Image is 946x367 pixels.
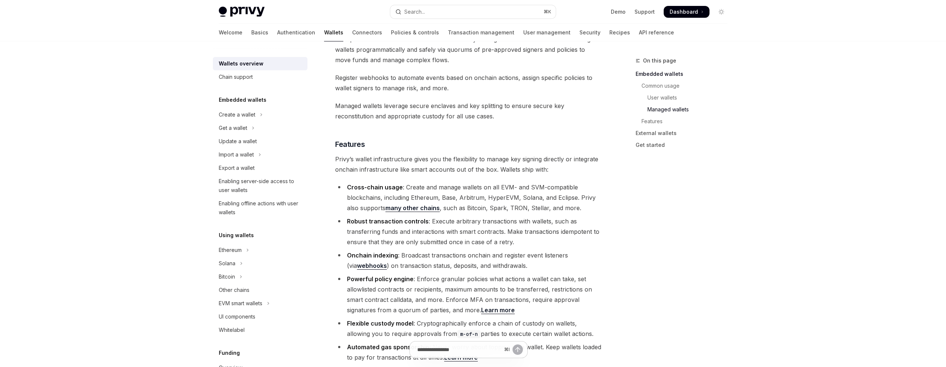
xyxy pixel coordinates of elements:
span: Managed wallets leverage secure enclaves and key splitting to ensure secure key reconstitution an... [335,101,602,121]
a: webhooks [357,262,387,270]
button: Toggle Get a wallet section [213,121,307,135]
div: Ethereum [219,246,242,255]
button: Toggle EVM smart wallets section [213,297,307,310]
div: Enabling offline actions with user wallets [219,199,303,217]
a: Wallets overview [213,57,307,70]
a: API reference [639,24,674,41]
a: Dashboard [664,6,709,18]
a: Chain support [213,70,307,84]
span: Features [335,139,365,149]
li: : Cryptographically enforce a chain of custody on wallets, allowing you to require approvals from... [335,318,602,339]
h5: Embedded wallets [219,95,266,104]
a: Update a wallet [213,135,307,148]
input: Ask a question... [417,341,501,358]
a: Policies & controls [391,24,439,41]
a: Features [636,115,733,127]
a: Basics [251,24,268,41]
a: Enabling offline actions with user wallets [213,197,307,219]
img: light logo [219,7,265,17]
span: On this page [643,56,676,65]
a: Enabling server-side access to user wallets [213,175,307,197]
div: Enabling server-side access to user wallets [219,177,303,195]
li: : Broadcast transactions onchain and register event listeners (via ) on transaction status, depos... [335,250,602,271]
div: Get a wallet [219,124,247,132]
a: Get started [636,139,733,151]
a: Security [579,24,600,41]
h5: Funding [219,349,240,357]
a: Export a wallet [213,161,307,175]
a: Welcome [219,24,242,41]
li: : Execute arbitrary transactions with wallets, such as transferring funds and interactions with s... [335,216,602,247]
span: Dashboard [670,8,698,16]
a: Other chains [213,283,307,297]
a: Wallets [324,24,343,41]
div: Bitcoin [219,272,235,281]
a: many other chains [385,204,440,212]
button: Toggle dark mode [715,6,727,18]
li: : Create and manage wallets on all EVM- and SVM-compatible blockchains, including Ethereum, Base,... [335,182,602,213]
a: UI components [213,310,307,323]
div: Create a wallet [219,110,255,119]
strong: Flexible custody model [347,320,414,327]
a: Demo [611,8,626,16]
a: Learn more [481,306,515,314]
h5: Using wallets [219,231,254,240]
code: m-of-n [457,330,481,338]
a: User management [523,24,571,41]
div: Search... [404,7,425,16]
div: Export a wallet [219,164,255,172]
div: Chain support [219,73,253,81]
a: Support [634,8,655,16]
a: Managed wallets [636,104,733,115]
a: Connectors [352,24,382,41]
a: Recipes [609,24,630,41]
button: Open search [390,5,556,18]
a: External wallets [636,127,733,139]
a: Common usage [636,80,733,92]
span: Set up a fleet of wallets to enable secure treasury management across use cases. Leverage wallets... [335,34,602,65]
span: ⌘ K [544,9,551,15]
div: Other chains [219,286,249,294]
a: Transaction management [448,24,514,41]
li: : Enforce granular policies what actions a wallet can take, set allowlisted contracts or recipien... [335,274,602,315]
strong: Cross-chain usage [347,183,403,191]
span: Register webhooks to automate events based on onchain actions, assign specific policies to wallet... [335,73,602,93]
strong: Onchain indexing [347,252,398,259]
strong: Powerful policy engine [347,275,414,283]
div: EVM smart wallets [219,299,262,308]
a: Embedded wallets [636,68,733,80]
button: Toggle Solana section [213,257,307,270]
button: Toggle Import a wallet section [213,148,307,161]
div: Solana [219,259,235,268]
a: Authentication [277,24,315,41]
button: Send message [513,344,523,355]
strong: Robust transaction controls [347,218,429,225]
a: Whitelabel [213,323,307,337]
button: Toggle Ethereum section [213,243,307,257]
span: Privy’s wallet infrastructure gives you the flexibility to manage key signing directly or integra... [335,154,602,175]
div: Wallets overview [219,59,263,68]
div: Update a wallet [219,137,257,146]
div: UI components [219,312,255,321]
button: Toggle Create a wallet section [213,108,307,121]
div: Whitelabel [219,326,245,334]
button: Toggle Bitcoin section [213,270,307,283]
div: Import a wallet [219,150,254,159]
a: User wallets [636,92,733,104]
